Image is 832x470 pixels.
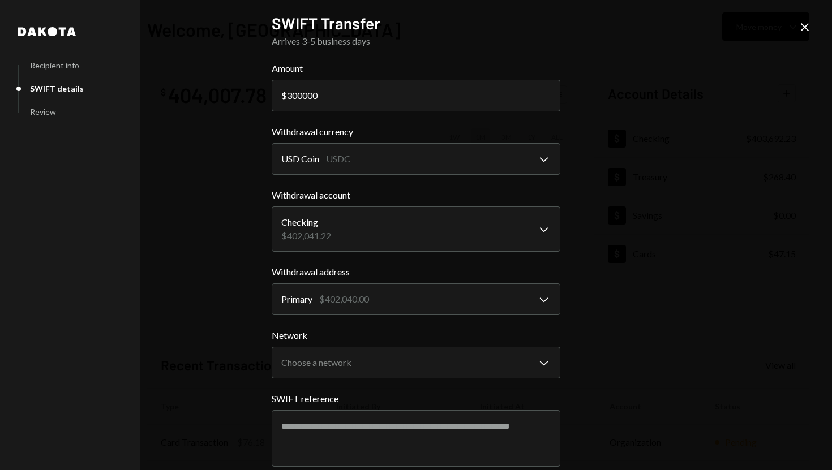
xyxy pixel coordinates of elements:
div: USDC [326,152,350,166]
label: Network [272,329,560,342]
button: Network [272,347,560,378]
div: SWIFT details [30,84,84,93]
button: Withdrawal account [272,206,560,252]
button: Withdrawal address [272,283,560,315]
div: $402,040.00 [319,292,369,306]
label: Amount [272,62,560,75]
div: Arrives 3-5 business days [272,35,560,48]
button: Withdrawal currency [272,143,560,175]
div: $ [281,90,287,101]
label: Withdrawal currency [272,125,560,139]
h2: SWIFT Transfer [272,12,560,35]
div: Recipient info [30,61,79,70]
label: Withdrawal account [272,188,560,202]
label: Withdrawal address [272,265,560,279]
div: Review [30,107,56,117]
input: 0.00 [272,80,560,111]
label: SWIFT reference [272,392,560,406]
